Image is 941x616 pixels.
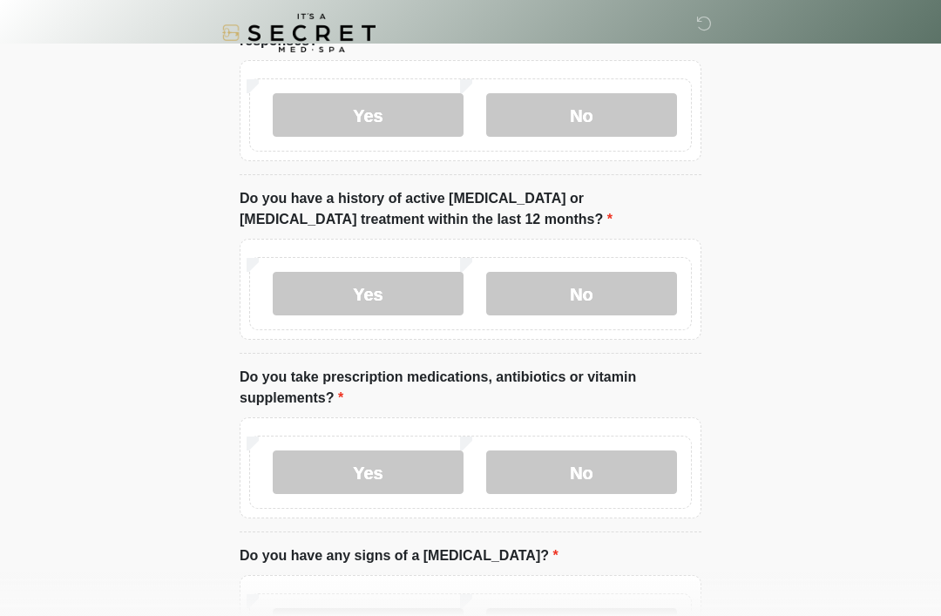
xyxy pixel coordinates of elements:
[486,450,677,494] label: No
[486,272,677,315] label: No
[273,272,464,315] label: Yes
[240,188,701,230] label: Do you have a history of active [MEDICAL_DATA] or [MEDICAL_DATA] treatment within the last 12 mon...
[273,93,464,137] label: Yes
[222,13,376,52] img: It's A Secret Med Spa Logo
[486,93,677,137] label: No
[273,450,464,494] label: Yes
[240,367,701,409] label: Do you take prescription medications, antibiotics or vitamin supplements?
[240,545,559,566] label: Do you have any signs of a [MEDICAL_DATA]?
